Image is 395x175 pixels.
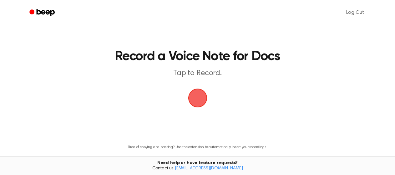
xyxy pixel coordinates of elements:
p: Tired of copying and pasting? Use the extension to automatically insert your recordings. [128,145,267,150]
p: Tap to Record. [78,68,318,79]
a: Log Out [340,5,370,20]
img: Beep Logo [188,89,207,107]
a: Beep [25,7,60,19]
h1: Record a Voice Note for Docs [68,50,327,63]
a: [EMAIL_ADDRESS][DOMAIN_NAME] [175,166,243,171]
span: Contact us [4,166,391,172]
